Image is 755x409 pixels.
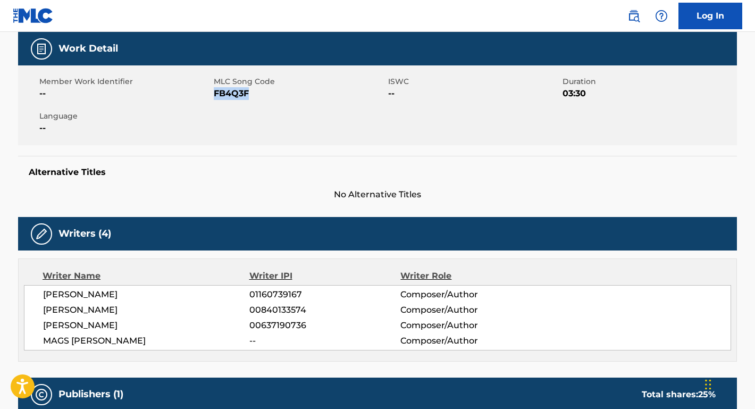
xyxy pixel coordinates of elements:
div: Total shares: [642,388,716,401]
span: 00637190736 [249,319,400,332]
span: MLC Song Code [214,76,385,87]
h5: Alternative Titles [29,167,726,178]
h5: Work Detail [58,43,118,55]
h5: Publishers (1) [58,388,123,400]
span: ISWC [388,76,560,87]
img: Work Detail [35,43,48,55]
span: MAGS [PERSON_NAME] [43,335,249,347]
span: [PERSON_NAME] [43,288,249,301]
span: -- [39,87,211,100]
div: Glisser [705,369,711,400]
h5: Writers (4) [58,228,111,240]
img: Writers [35,228,48,240]
span: -- [388,87,560,100]
span: 01160739167 [249,288,400,301]
img: MLC Logo [13,8,54,23]
a: Public Search [623,5,644,27]
a: Log In [678,3,742,29]
span: [PERSON_NAME] [43,304,249,316]
div: Writer IPI [249,270,401,282]
span: 25 % [698,389,716,399]
span: Language [39,111,211,122]
span: FB4Q3F [214,87,385,100]
iframe: Chat Widget [702,358,755,409]
span: No Alternative Titles [18,188,737,201]
span: -- [39,122,211,135]
img: Publishers [35,388,48,401]
span: Composer/Author [400,335,538,347]
span: 03:30 [563,87,734,100]
img: search [627,10,640,22]
span: Duration [563,76,734,87]
div: Writer Name [43,270,249,282]
div: Writer Role [400,270,538,282]
span: 00840133574 [249,304,400,316]
span: -- [249,335,400,347]
span: Composer/Author [400,304,538,316]
img: help [655,10,668,22]
div: Help [651,5,672,27]
span: [PERSON_NAME] [43,319,249,332]
span: Composer/Author [400,288,538,301]
span: Composer/Author [400,319,538,332]
span: Member Work Identifier [39,76,211,87]
div: Widget de chat [702,358,755,409]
